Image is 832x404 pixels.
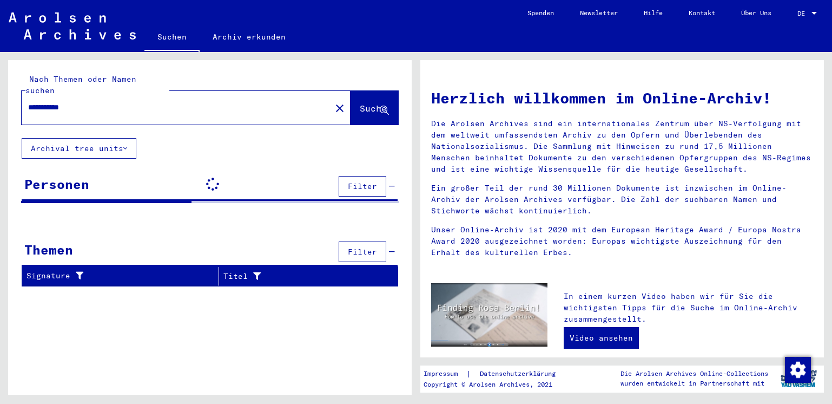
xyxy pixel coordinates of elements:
[431,183,813,217] p: Ein großer Teil der rund 30 Millionen Dokumente ist inzwischen im Online-Archiv der Arolsen Archi...
[9,12,136,40] img: Arolsen_neg.svg
[223,271,371,282] div: Titel
[27,268,219,285] div: Signature
[223,268,385,285] div: Titel
[424,368,569,380] div: |
[431,87,813,109] h1: Herzlich willkommen im Online-Archiv!
[25,74,136,95] mat-label: Nach Themen oder Namen suchen
[424,368,466,380] a: Impressum
[431,283,547,347] img: video.jpg
[620,379,768,388] p: wurden entwickelt in Partnerschaft mit
[431,118,813,175] p: Die Arolsen Archives sind ein internationales Zentrum über NS-Verfolgung mit dem weltweit umfasse...
[471,368,569,380] a: Datenschutzerklärung
[431,224,813,258] p: Unser Online-Archiv ist 2020 mit dem European Heritage Award / Europa Nostra Award 2020 ausgezeic...
[785,357,811,383] img: Zustimmung ändern
[333,102,346,115] mat-icon: close
[564,291,813,325] p: In einem kurzen Video haben wir für Sie die wichtigsten Tipps für die Suche im Online-Archiv zusa...
[22,138,136,159] button: Archival tree units
[778,365,819,392] img: yv_logo.png
[564,327,639,349] a: Video ansehen
[200,24,299,50] a: Archiv erkunden
[620,369,768,379] p: Die Arolsen Archives Online-Collections
[424,380,569,389] p: Copyright © Arolsen Archives, 2021
[348,181,377,191] span: Filter
[339,176,386,197] button: Filter
[329,97,351,119] button: Clear
[360,103,387,114] span: Suche
[27,270,205,282] div: Signature
[339,242,386,262] button: Filter
[144,24,200,52] a: Suchen
[797,10,809,17] span: DE
[24,174,89,194] div: Personen
[348,247,377,257] span: Filter
[351,91,398,125] button: Suche
[24,240,73,259] div: Themen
